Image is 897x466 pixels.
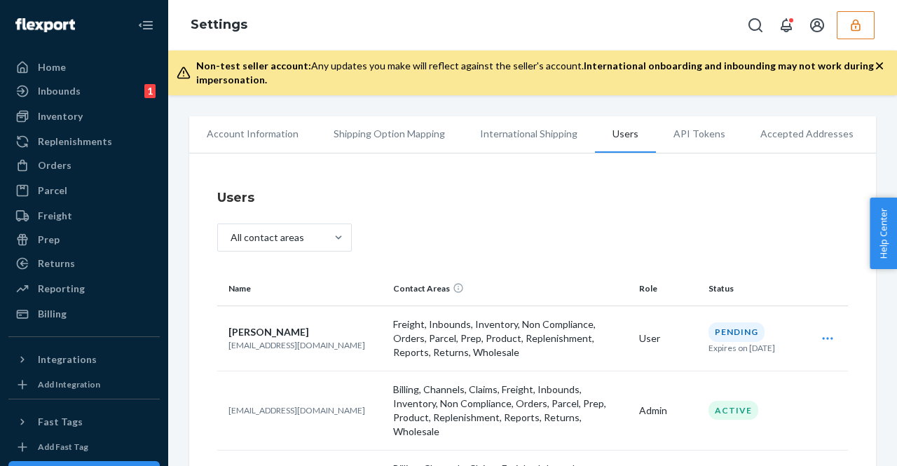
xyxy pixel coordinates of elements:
[316,116,463,151] li: Shipping Option Mapping
[15,18,75,32] img: Flexport logo
[196,59,875,87] div: Any updates you make will reflect against the seller's account.
[8,80,160,102] a: Inbounds1
[8,411,160,433] button: Fast Tags
[8,252,160,275] a: Returns
[38,307,67,321] div: Billing
[38,84,81,98] div: Inbounds
[656,116,743,151] li: API Tokens
[634,272,703,306] th: Role
[38,352,97,366] div: Integrations
[38,109,83,123] div: Inventory
[8,154,160,177] a: Orders
[228,339,382,351] p: [EMAIL_ADDRESS][DOMAIN_NAME]
[8,439,160,455] a: Add Fast Tag
[393,317,628,359] p: Freight, Inbounds, Inventory, Non Compliance, Orders, Parcel, Prep, Product, Replenishment, Repor...
[144,84,156,98] div: 1
[196,60,311,71] span: Non-test seller account:
[809,324,846,352] div: Open user actions
[8,228,160,251] a: Prep
[8,130,160,153] a: Replenishments
[38,60,66,74] div: Home
[38,158,71,172] div: Orders
[38,184,67,198] div: Parcel
[38,441,88,453] div: Add Fast Tag
[708,342,775,354] p: Expires on [DATE]
[38,233,60,247] div: Prep
[38,282,85,296] div: Reporting
[8,205,160,227] a: Freight
[38,415,83,429] div: Fast Tags
[8,348,160,371] button: Integrations
[703,272,804,306] th: Status
[189,116,316,151] li: Account Information
[708,322,765,341] div: Pending
[217,272,388,306] th: Name
[8,277,160,300] a: Reporting
[741,11,769,39] button: Open Search Box
[132,11,160,39] button: Close Navigation
[228,404,382,416] p: [EMAIL_ADDRESS][DOMAIN_NAME]
[463,116,595,151] li: International Shipping
[38,378,100,390] div: Add Integration
[772,11,800,39] button: Open notifications
[38,209,72,223] div: Freight
[228,326,309,338] span: [PERSON_NAME]
[8,303,160,325] a: Billing
[8,105,160,128] a: Inventory
[634,371,703,450] td: Admin
[388,272,634,306] th: Contact Areas
[8,56,160,78] a: Home
[38,135,112,149] div: Replenishments
[870,198,897,269] button: Help Center
[634,306,703,371] td: User
[217,189,848,207] h4: Users
[231,231,304,245] div: All contact areas
[38,256,75,270] div: Returns
[743,116,871,151] li: Accepted Addresses
[191,17,247,32] a: Settings
[708,401,758,420] div: Active
[803,11,831,39] button: Open account menu
[393,383,628,439] p: Billing, Channels, Claims, Freight, Inbounds, Inventory, Non Compliance, Orders, Parcel, Prep, Pr...
[179,5,259,46] ol: breadcrumbs
[8,376,160,393] a: Add Integration
[595,116,656,153] li: Users
[8,179,160,202] a: Parcel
